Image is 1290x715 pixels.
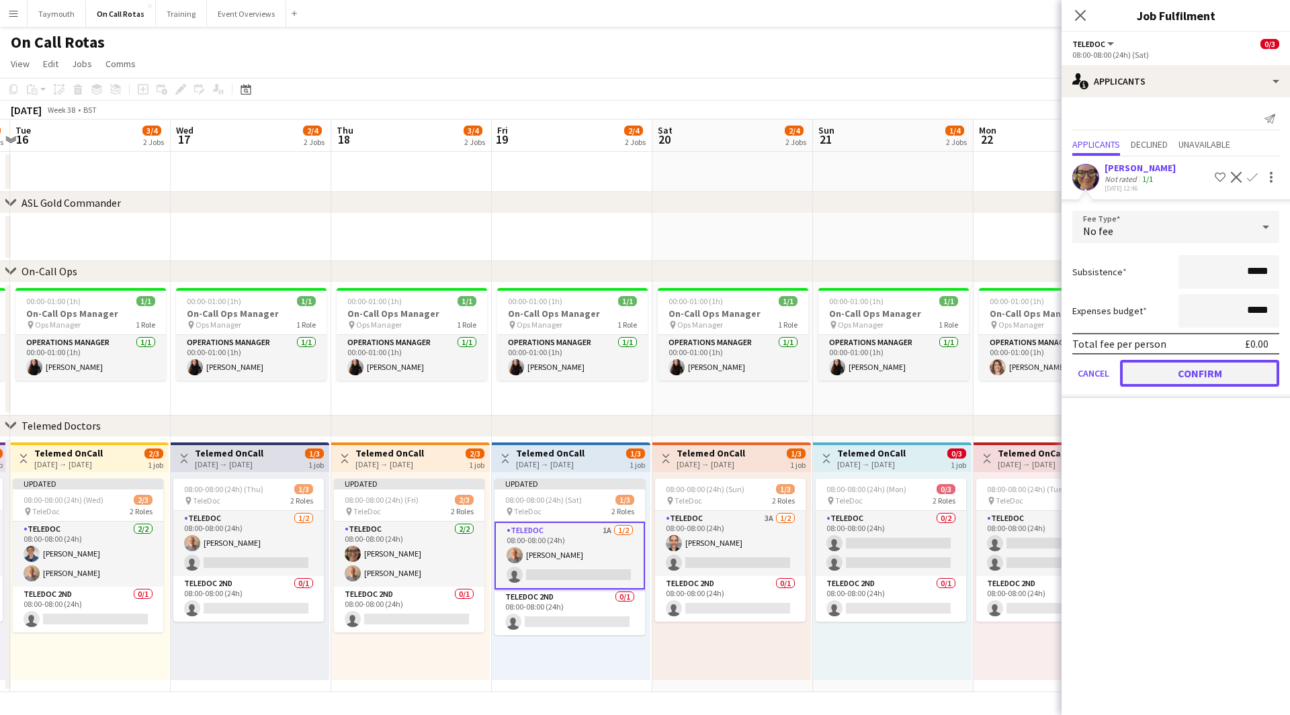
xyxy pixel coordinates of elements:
[156,1,207,27] button: Training
[337,288,487,381] app-job-card: 00:00-01:00 (1h)1/1On-Call Ops Manager Ops Manager1 RoleOperations Manager1/100:00-01:00 (1h)[PER...
[334,479,484,489] div: Updated
[976,511,1127,576] app-card-role: TeleDoc0/208:00-08:00 (24h)
[787,448,806,459] span: 1/3
[86,1,156,27] button: On Call Rotas
[655,511,806,576] app-card-role: TeleDoc3A1/208:00-08:00 (24h)[PERSON_NAME]
[655,479,806,622] div: 08:00-08:00 (24h) (Sun)1/3 TeleDoc2 RolesTeleDoc3A1/208:00-08:00 (24h)[PERSON_NAME] TeleDoc 2nd0/...
[21,196,121,209] div: ASL Gold Commander
[105,58,136,70] span: Comms
[28,1,86,27] button: Taymouth
[1062,7,1290,24] h3: Job Fulfilment
[818,307,969,320] h3: On-Call Ops Manager
[516,447,585,459] h3: Telemed OnCall
[174,132,193,147] span: 17
[13,587,163,632] app-card-role: TeleDoc 2nd0/108:00-08:00 (24h)
[666,484,744,494] span: 08:00-08:00 (24h) (Sun)
[355,447,424,459] h3: Telemed OnCall
[13,479,163,632] app-job-card: Updated08:00-08:00 (24h) (Wed)2/3 TeleDoc2 RolesTeleDoc2/208:00-08:00 (24h)[PERSON_NAME][PERSON_N...
[976,479,1127,622] app-job-card: 08:00-08:00 (24h) (Tue)0/3 TeleDoc2 RolesTeleDoc0/208:00-08:00 (24h) TeleDoc 2nd0/108:00-08:00 (24h)
[72,58,92,70] span: Jobs
[837,459,906,469] div: [DATE] → [DATE]
[334,587,484,632] app-card-role: TeleDoc 2nd0/108:00-08:00 (24h)
[669,296,723,306] span: 00:00-01:00 (1h)
[979,124,996,136] span: Mon
[785,137,806,147] div: 2 Jobs
[829,296,884,306] span: 00:00-01:00 (1h)
[44,105,78,115] span: Week 38
[1131,140,1168,149] span: Declined
[13,522,163,587] app-card-role: TeleDoc2/208:00-08:00 (24h)[PERSON_NAME][PERSON_NAME]
[1120,360,1279,387] button: Confirm
[625,137,646,147] div: 2 Jobs
[304,137,325,147] div: 2 Jobs
[195,459,263,469] div: [DATE] → [DATE]
[134,495,153,505] span: 2/3
[458,296,476,306] span: 1/1
[457,320,476,330] span: 1 Role
[5,55,35,73] a: View
[816,576,966,622] app-card-role: TeleDoc 2nd0/108:00-08:00 (24h)
[15,335,166,381] app-card-role: Operations Manager1/100:00-01:00 (1h)[PERSON_NAME]
[43,58,58,70] span: Edit
[939,320,958,330] span: 1 Role
[294,484,313,494] span: 1/3
[1105,162,1176,174] div: [PERSON_NAME]
[176,288,327,381] app-job-card: 00:00-01:00 (1h)1/1On-Call Ops Manager Ops Manager1 RoleOperations Manager1/100:00-01:00 (1h)[PER...
[176,335,327,381] app-card-role: Operations Manager1/100:00-01:00 (1h)[PERSON_NAME]
[353,506,381,516] span: TeleDoc
[1062,65,1290,97] div: Applicants
[26,296,81,306] span: 00:00-01:00 (1h)
[290,495,313,506] span: 2 Roles
[337,307,487,320] h3: On-Call Ops Manager
[658,335,808,381] app-card-role: Operations Manager1/100:00-01:00 (1h)[PERSON_NAME]
[655,576,806,622] app-card-role: TeleDoc 2nd0/108:00-08:00 (24h)
[656,132,673,147] span: 20
[184,484,263,494] span: 08:00-08:00 (24h) (Thu)
[130,506,153,516] span: 2 Roles
[495,132,508,147] span: 19
[173,479,324,622] app-job-card: 08:00-08:00 (24h) (Thu)1/3 TeleDoc2 RolesTeleDoc1/208:00-08:00 (24h)[PERSON_NAME] TeleDoc 2nd0/10...
[1072,39,1116,49] button: TeleDoc
[207,1,286,27] button: Event Overviews
[34,459,103,469] div: [DATE] → [DATE]
[187,296,241,306] span: 00:00-01:00 (1h)
[677,447,745,459] h3: Telemed OnCall
[176,307,327,320] h3: On-Call Ops Manager
[11,58,30,70] span: View
[497,307,648,320] h3: On-Call Ops Manager
[24,495,103,505] span: 08:00-08:00 (24h) (Wed)
[945,126,964,136] span: 1/4
[1072,50,1279,60] div: 08:00-08:00 (24h) (Sat)
[67,55,97,73] a: Jobs
[516,459,585,469] div: [DATE] → [DATE]
[100,55,141,73] a: Comms
[83,105,97,115] div: BST
[626,448,645,459] span: 1/3
[464,126,482,136] span: 3/4
[455,495,474,505] span: 2/3
[297,296,316,306] span: 1/1
[334,479,484,632] app-job-card: Updated08:00-08:00 (24h) (Fri)2/3 TeleDoc2 RolesTeleDoc2/208:00-08:00 (24h)[PERSON_NAME][PERSON_N...
[818,288,969,381] app-job-card: 00:00-01:00 (1h)1/1On-Call Ops Manager Ops Manager1 RoleOperations Manager1/100:00-01:00 (1h)[PER...
[611,506,634,516] span: 2 Roles
[193,495,220,506] span: TeleDoc
[494,479,645,489] div: Updated
[1260,39,1279,49] span: 0/3
[38,55,64,73] a: Edit
[13,132,31,147] span: 16
[296,320,316,330] span: 1 Role
[303,126,322,136] span: 2/4
[1072,305,1147,317] label: Expenses budget
[816,511,966,576] app-card-role: TeleDoc0/208:00-08:00 (24h)
[838,320,884,330] span: Ops Manager
[816,479,966,622] app-job-card: 08:00-08:00 (24h) (Mon)0/3 TeleDoc2 RolesTeleDoc0/208:00-08:00 (24h) TeleDoc 2nd0/108:00-08:00 (24h)
[345,495,419,505] span: 08:00-08:00 (24h) (Fri)
[617,320,637,330] span: 1 Role
[979,335,1129,381] app-card-role: Operations Manager1/100:00-01:00 (1h)[PERSON_NAME]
